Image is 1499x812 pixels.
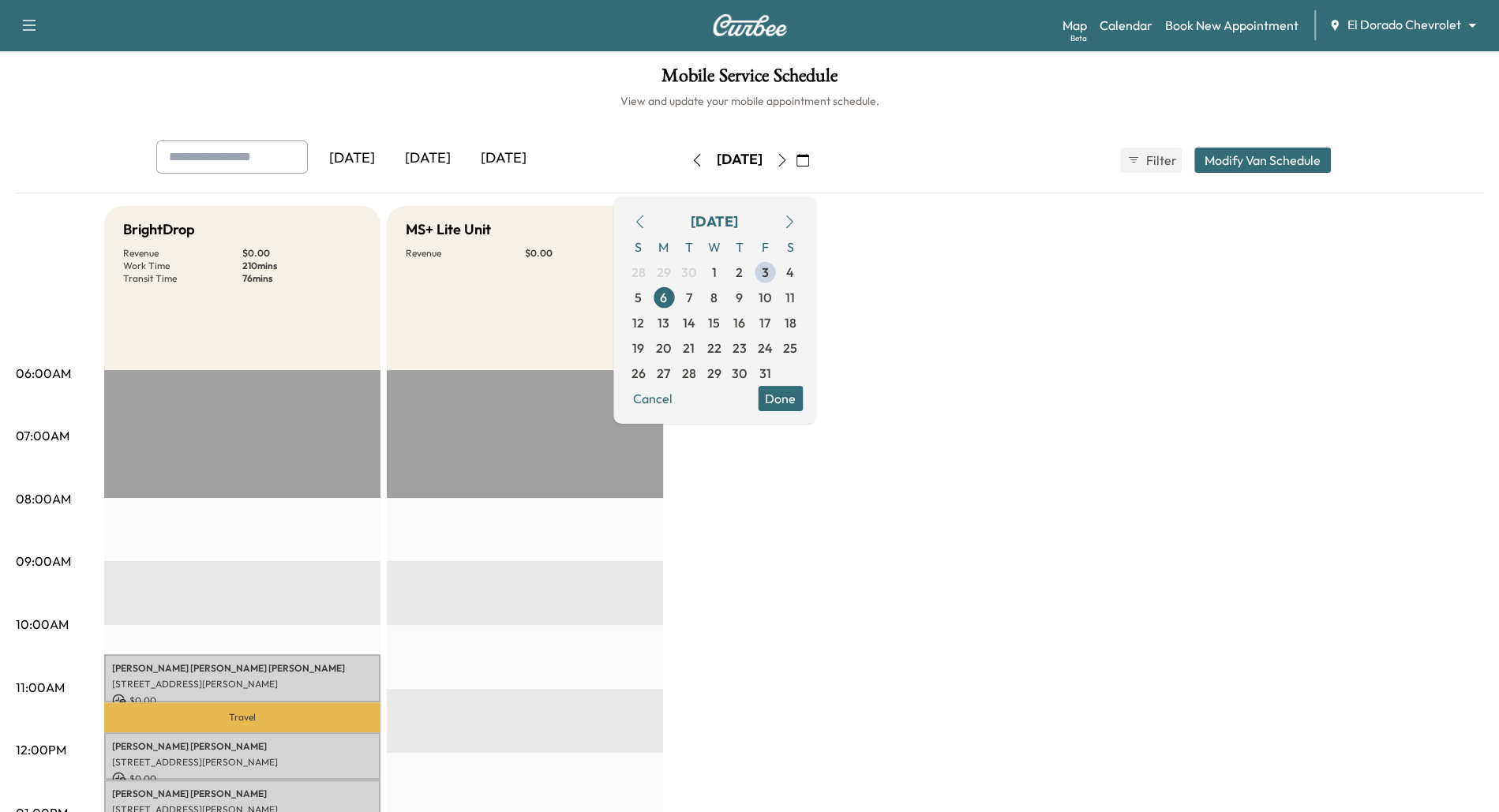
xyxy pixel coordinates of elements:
[16,615,69,634] p: 10:00AM
[242,272,362,285] p: 76 mins
[732,364,747,383] span: 30
[686,288,692,307] span: 7
[626,234,651,260] span: S
[123,247,242,260] p: Revenue
[123,272,242,285] p: Transit Time
[761,263,768,282] span: 3
[736,263,743,282] span: 2
[112,662,373,675] p: [PERSON_NAME] [PERSON_NAME] [PERSON_NAME]
[635,288,642,307] span: 5
[660,288,667,307] span: 6
[702,234,727,260] span: W
[758,386,803,411] button: Done
[707,339,721,357] span: 22
[736,288,743,307] span: 9
[785,288,795,307] span: 11
[784,313,796,332] span: 18
[759,364,770,383] span: 31
[112,756,373,769] p: [STREET_ADDRESS][PERSON_NAME]
[681,263,696,282] span: 30
[752,234,778,260] span: F
[727,234,752,260] span: T
[710,288,718,307] span: 8
[16,426,69,445] p: 07:00AM
[16,489,71,508] p: 08:00AM
[406,219,491,241] h5: MS+ Lite Unit
[707,364,721,383] span: 29
[112,740,373,753] p: [PERSON_NAME] [PERSON_NAME]
[390,140,466,177] div: [DATE]
[783,339,797,357] span: 25
[112,678,373,690] p: [STREET_ADDRESS][PERSON_NAME]
[712,263,717,282] span: 1
[112,788,373,800] p: [PERSON_NAME] [PERSON_NAME]
[786,263,794,282] span: 4
[717,150,763,170] div: [DATE]
[657,364,670,383] span: 27
[112,772,373,786] p: $ 0.00
[759,288,771,307] span: 10
[691,211,738,233] div: [DATE]
[112,694,373,708] p: $ 0.00
[759,313,770,332] span: 17
[16,93,1483,109] h6: View and update your mobile appointment schedule.
[16,552,71,571] p: 09:00AM
[1070,32,1087,44] div: Beta
[651,234,676,260] span: M
[16,678,65,697] p: 11:00AM
[1165,16,1299,35] a: Book New Appointment
[1100,16,1152,35] a: Calendar
[123,260,242,272] p: Work Time
[16,66,1483,93] h1: Mobile Service Schedule
[242,247,362,260] p: $ 0.00
[314,140,390,177] div: [DATE]
[631,364,646,383] span: 26
[525,247,644,260] p: $ 0.00
[406,247,525,260] p: Revenue
[632,339,644,357] span: 19
[656,339,671,357] span: 20
[676,234,702,260] span: T
[658,313,669,332] span: 13
[123,219,195,241] h5: BrightDrop
[466,140,542,177] div: [DATE]
[1062,16,1087,35] a: MapBeta
[683,339,695,357] span: 21
[16,364,71,383] p: 06:00AM
[733,313,745,332] span: 16
[242,260,362,272] p: 210 mins
[708,313,720,332] span: 15
[104,702,380,732] p: Travel
[778,234,803,260] span: S
[1347,16,1461,34] span: El Dorado Chevrolet
[682,364,696,383] span: 28
[626,386,680,411] button: Cancel
[733,339,747,357] span: 23
[683,313,695,332] span: 14
[1120,148,1182,173] button: Filter
[632,313,644,332] span: 12
[16,740,66,759] p: 12:00PM
[1194,148,1331,173] button: Modify Van Schedule
[712,14,788,36] img: Curbee Logo
[657,263,671,282] span: 29
[757,339,772,357] span: 24
[631,263,646,282] span: 28
[1146,151,1175,170] span: Filter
